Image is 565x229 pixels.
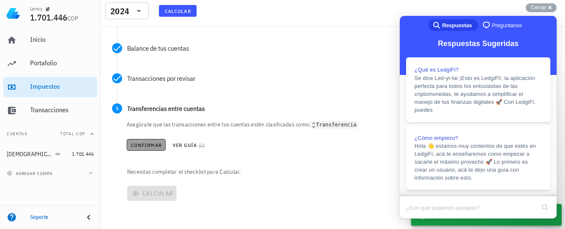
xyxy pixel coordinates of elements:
a: Portafolio [3,54,97,74]
p: Necesitas completar el checklist para Calcular. [125,167,560,176]
a: Impuestos [3,77,97,97]
div: Impuestos [30,82,94,90]
div: Transacciones por revisar [127,75,553,82]
div: [DEMOGRAPHIC_DATA] [7,151,54,158]
span: agregar cuenta [9,171,53,176]
span: Ver guía 📖 [172,142,206,148]
div: 2024 [110,7,129,15]
div: Portafolio [30,59,94,67]
a: [DEMOGRAPHIC_DATA] 1.701.446 [3,144,97,164]
span: 1.701.446 [72,151,94,157]
span: 5 [112,103,122,113]
button: Ver guía 📖 [169,139,209,151]
span: COP [67,15,78,22]
div: Inicio [30,36,94,44]
div: Soporte [30,214,77,221]
div: 2024 [105,3,149,19]
button: Calcular [159,5,197,17]
a: Inicio [3,30,97,50]
span: 1.701.446 [30,12,67,23]
span: Total COP [60,131,85,136]
button: agregar cuenta [5,169,56,178]
code: Transferencia [309,121,358,129]
button: CuentasTotal COP [3,124,97,144]
div: Transferencias entre cuentas [127,105,553,112]
iframe: Help Scout Beacon - Live Chat, Contact Form, and Knowledge Base [400,16,557,219]
button: Confirmar [127,139,166,151]
a: Transacciones [3,100,97,121]
img: LedgiFi [7,7,20,20]
span: Confirmar [130,142,162,148]
span: Cerrar [531,4,546,10]
div: Balance de tus cuentas [127,45,553,51]
div: Transacciones [30,106,94,114]
button: Cerrar [526,3,557,12]
p: Asegúrate que las transacciones entre tus cuentas estén clasificadas como [127,120,553,129]
span: Calcular [164,8,191,14]
div: Lency [30,5,42,12]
